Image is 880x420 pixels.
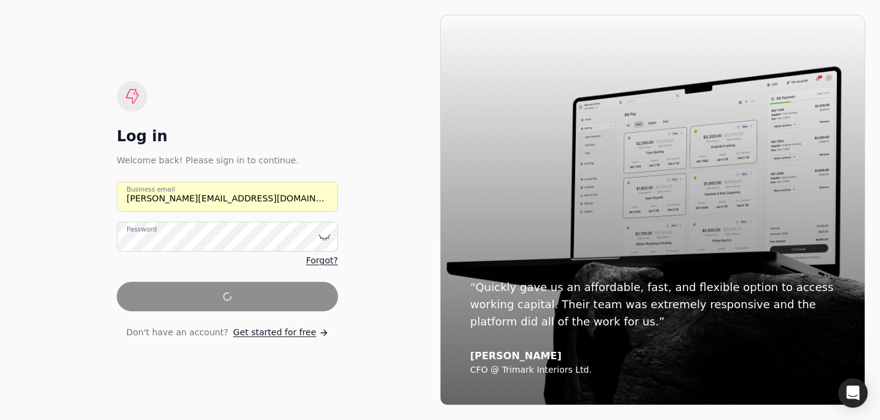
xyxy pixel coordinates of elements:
[470,279,835,330] div: “Quickly gave us an affordable, fast, and flexible option to access working capital. Their team w...
[233,326,316,339] span: Get started for free
[470,350,835,362] div: [PERSON_NAME]
[117,126,338,146] div: Log in
[127,185,175,195] label: Business email
[117,154,338,167] div: Welcome back! Please sign in to continue.
[233,326,328,339] a: Get started for free
[470,365,835,376] div: CFO @ Trimark Interiors Ltd.
[126,326,228,339] span: Don't have an account?
[306,254,338,267] a: Forgot?
[127,225,157,235] label: Password
[838,378,868,408] div: Open Intercom Messenger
